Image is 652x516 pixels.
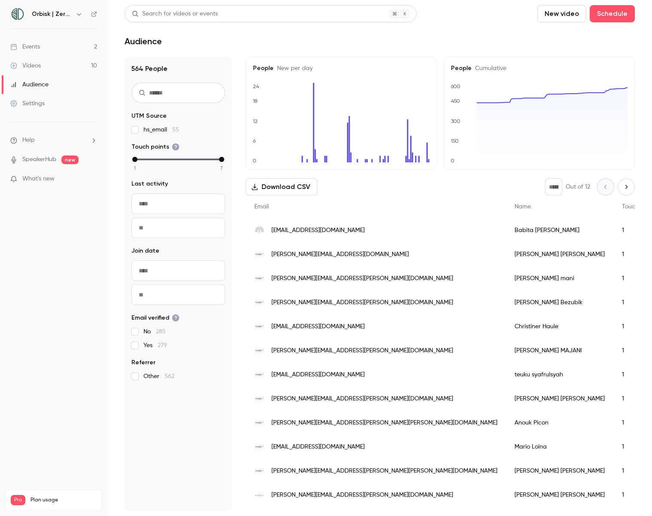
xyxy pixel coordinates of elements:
div: Christiner Haule [506,314,613,339]
img: hyatt.com [254,297,265,308]
text: 450 [451,98,460,104]
span: hs_email [143,125,179,134]
div: min [132,157,137,162]
span: Referrer [131,358,155,367]
div: [PERSON_NAME] [PERSON_NAME] [506,387,613,411]
text: 6 [253,138,256,144]
span: [PERSON_NAME][EMAIL_ADDRESS][PERSON_NAME][DOMAIN_NAME] [271,491,453,500]
span: Plan usage [30,497,97,504]
span: [PERSON_NAME][EMAIL_ADDRESS][PERSON_NAME][DOMAIN_NAME] [271,298,453,307]
div: [PERSON_NAME] [PERSON_NAME] [506,459,613,483]
text: 18 [253,98,258,104]
span: 7 [220,164,223,172]
span: Last activity [131,180,168,188]
span: 1 [134,164,136,172]
img: hyatt.com [254,418,265,428]
span: Yes [143,341,167,350]
span: [PERSON_NAME][EMAIL_ADDRESS][PERSON_NAME][DOMAIN_NAME] [271,346,453,355]
span: UTM Source [131,112,167,120]
span: [EMAIL_ADDRESS][DOMAIN_NAME] [271,443,365,452]
div: [PERSON_NAME] mani [506,266,613,290]
span: new [61,156,79,164]
h6: Orbisk | Zero Food Waste [32,10,72,18]
img: hyatt.com [254,345,265,356]
div: Babita [PERSON_NAME] [506,218,613,242]
img: hyatt.com [254,369,265,380]
img: andaz.com [254,490,265,500]
h1: Audience [125,36,162,46]
span: Join date [131,247,159,255]
span: [PERSON_NAME][EMAIL_ADDRESS][PERSON_NAME][PERSON_NAME][DOMAIN_NAME] [271,467,497,476]
span: Name [515,204,531,210]
span: Email [254,204,269,210]
div: max [219,157,224,162]
span: 55 [172,127,179,133]
img: hyatt.com [254,442,265,452]
text: 0 [253,158,256,164]
text: 600 [451,83,460,89]
div: Events [10,43,40,51]
span: Email verified [131,314,180,322]
li: help-dropdown-opener [10,136,97,145]
img: hyatt.com [254,466,265,476]
span: [EMAIL_ADDRESS][DOMAIN_NAME] [271,226,365,235]
span: What's new [22,174,55,183]
p: Out of 12 [566,183,590,191]
span: 562 [165,373,174,379]
span: 279 [158,342,167,348]
span: No [143,327,166,336]
img: hyatt.com [254,321,265,332]
div: Mario Loina [506,435,613,459]
img: hyatt.com [254,394,265,404]
a: SpeakerHub [22,155,56,164]
button: New video [537,5,586,22]
span: Cumulative [472,65,506,71]
img: Orbisk | Zero Food Waste [11,7,24,21]
h5: People [253,64,430,73]
img: hyatt.com [254,273,265,284]
text: 300 [451,118,460,124]
iframe: Noticeable Trigger [87,175,97,183]
span: [EMAIL_ADDRESS][DOMAIN_NAME] [271,322,365,331]
span: [PERSON_NAME][EMAIL_ADDRESS][DOMAIN_NAME] [271,250,409,259]
div: [PERSON_NAME] Bezubik [506,290,613,314]
button: Schedule [590,5,635,22]
span: New per day [274,65,313,71]
img: hyatt.com [254,249,265,260]
div: [PERSON_NAME] [PERSON_NAME] [506,242,613,266]
span: [EMAIL_ADDRESS][DOMAIN_NAME] [271,370,365,379]
div: Search for videos or events [132,9,218,18]
text: 0 [451,158,454,164]
span: Touch points [131,143,180,151]
span: Help [22,136,35,145]
span: Pro [11,495,25,505]
span: [PERSON_NAME][EMAIL_ADDRESS][PERSON_NAME][PERSON_NAME][DOMAIN_NAME] [271,418,497,427]
button: Download CSV [246,178,317,195]
span: 285 [156,329,166,335]
span: [PERSON_NAME][EMAIL_ADDRESS][PERSON_NAME][DOMAIN_NAME] [271,394,453,403]
div: teuku syafrulsyah [506,363,613,387]
div: Settings [10,99,45,108]
h5: People [451,64,628,73]
div: Anouk Picon [506,411,613,435]
text: 150 [451,138,459,144]
text: 12 [253,118,258,124]
span: [PERSON_NAME][EMAIL_ADDRESS][PERSON_NAME][DOMAIN_NAME] [271,274,453,283]
div: Audience [10,80,49,89]
div: [PERSON_NAME] MAJANI [506,339,613,363]
h1: 564 People [131,64,225,74]
span: Other [143,372,174,381]
div: [PERSON_NAME] [PERSON_NAME] [506,483,613,507]
img: raffles.com [254,225,265,235]
text: 24 [253,83,259,89]
div: Videos [10,61,41,70]
button: Next page [618,178,635,195]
